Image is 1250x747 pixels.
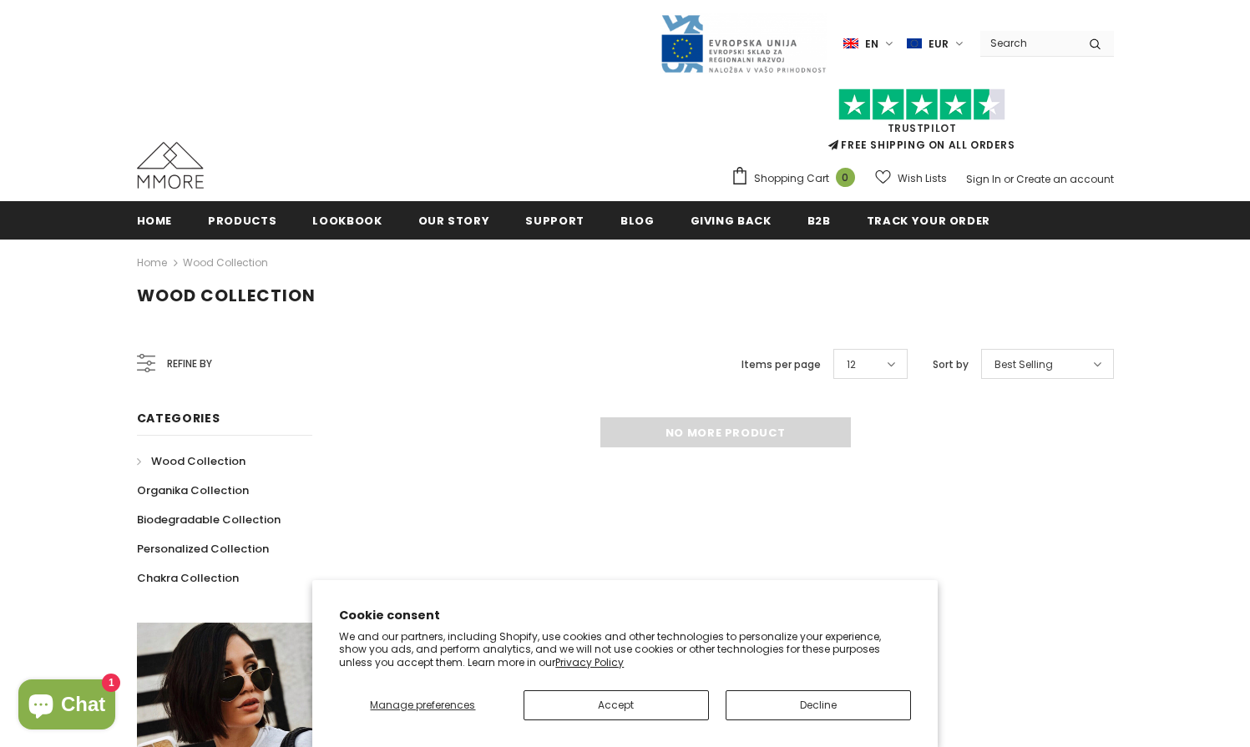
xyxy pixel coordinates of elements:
[620,201,655,239] a: Blog
[660,13,827,74] img: Javni Razpis
[525,201,585,239] a: support
[137,284,316,307] span: Wood Collection
[660,36,827,50] a: Javni Razpis
[980,31,1076,55] input: Search Site
[208,201,276,239] a: Products
[843,37,858,51] img: i-lang-1.png
[339,690,506,720] button: Manage preferences
[875,164,947,193] a: Wish Lists
[370,698,475,712] span: Manage preferences
[137,142,204,189] img: MMORE Cases
[754,170,829,187] span: Shopping Cart
[137,482,249,498] span: Organika Collection
[726,690,911,720] button: Decline
[208,213,276,229] span: Products
[994,356,1053,373] span: Best Selling
[137,541,269,557] span: Personalized Collection
[1016,172,1114,186] a: Create an account
[13,679,120,734] inbox-online-store-chat: Shopify online store chat
[867,201,990,239] a: Track your order
[731,166,863,191] a: Shopping Cart 0
[524,690,709,720] button: Accept
[867,213,990,229] span: Track your order
[137,213,173,229] span: Home
[183,255,268,270] a: Wood Collection
[865,36,878,53] span: en
[312,213,382,229] span: Lookbook
[807,213,831,229] span: B2B
[1004,172,1014,186] span: or
[691,201,772,239] a: Giving back
[137,447,245,476] a: Wood Collection
[418,201,490,239] a: Our Story
[137,253,167,273] a: Home
[137,563,239,593] a: Chakra Collection
[418,213,490,229] span: Our Story
[898,170,947,187] span: Wish Lists
[137,505,281,534] a: Biodegradable Collection
[838,88,1005,121] img: Trust Pilot Stars
[137,476,249,505] a: Organika Collection
[137,570,239,586] span: Chakra Collection
[137,201,173,239] a: Home
[137,410,220,426] span: Categories
[691,213,772,229] span: Giving back
[929,36,949,53] span: EUR
[339,630,911,669] p: We and our partners, including Shopify, use cookies and other technologies to personalize your ex...
[339,607,911,624] h2: Cookie consent
[137,512,281,527] span: Biodegradable Collection
[836,168,855,187] span: 0
[933,356,969,373] label: Sort by
[966,172,1001,186] a: Sign In
[731,96,1114,152] span: FREE SHIPPING ON ALL ORDERS
[847,356,856,373] span: 12
[888,121,957,135] a: Trustpilot
[167,355,212,373] span: Refine by
[137,534,269,563] a: Personalized Collection
[151,453,245,469] span: Wood Collection
[312,201,382,239] a: Lookbook
[620,213,655,229] span: Blog
[555,655,624,669] a: Privacy Policy
[807,201,831,239] a: B2B
[741,356,821,373] label: Items per page
[525,213,585,229] span: support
